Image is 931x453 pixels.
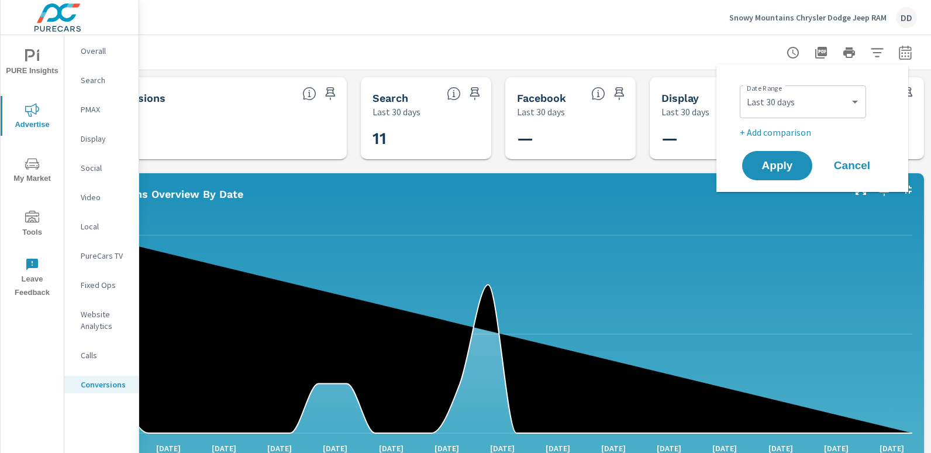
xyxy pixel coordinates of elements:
[64,188,139,206] div: Video
[81,191,129,203] p: Video
[740,125,889,139] p: + Add comparison
[81,162,129,174] p: Social
[64,130,139,147] div: Display
[81,133,129,145] p: Display
[829,160,875,171] span: Cancel
[64,42,139,60] div: Overall
[64,376,139,393] div: Conversions
[729,12,887,23] p: Snowy Mountains Chrysler Dodge Jeep RAM
[81,279,129,291] p: Fixed Ops
[4,49,60,78] span: PURE Insights
[64,159,139,177] div: Social
[64,218,139,235] div: Local
[866,41,889,64] button: Apply Filters
[373,92,408,104] h5: Search
[4,211,60,239] span: Tools
[84,188,243,200] h5: Conversions Overview By Date
[661,129,816,149] h3: —
[610,84,629,103] span: Save this to your personalized report
[81,104,129,115] p: PMAX
[1,35,64,304] div: nav menu
[817,151,887,180] button: Cancel
[81,349,129,361] p: Calls
[84,119,335,129] p: Conversions
[81,379,129,390] p: Conversions
[64,306,139,335] div: Website Analytics
[302,87,316,101] span: All Conversions include Actions, Leads and Unmapped Conversions
[4,103,60,132] span: Advertise
[373,105,420,119] p: Last 30 days
[373,129,527,149] h3: 11
[894,41,917,64] button: Select Date Range
[896,7,917,28] div: DD
[64,346,139,364] div: Calls
[81,221,129,232] p: Local
[837,41,861,64] button: Print Report
[447,87,461,101] span: Search Conversions include Actions, Leads and Unmapped Conversions.
[517,92,566,104] h5: Facebook
[84,134,335,154] h3: 11
[321,84,340,103] span: Save this to your personalized report
[64,247,139,265] div: PureCars TV
[64,101,139,118] div: PMAX
[81,308,129,332] p: Website Analytics
[809,41,833,64] button: "Export Report to PDF"
[4,258,60,300] span: Leave Feedback
[591,87,605,101] span: All conversions reported from Facebook with duplicates filtered out
[64,276,139,294] div: Fixed Ops
[754,160,801,171] span: Apply
[661,92,699,104] h5: Display
[64,71,139,89] div: Search
[517,129,671,149] h3: —
[81,250,129,262] p: PureCars TV
[466,84,484,103] span: Save this to your personalized report
[517,105,565,119] p: Last 30 days
[742,151,812,180] button: Apply
[4,157,60,186] span: My Market
[661,105,709,119] p: Last 30 days
[81,74,129,86] p: Search
[81,45,129,57] p: Overall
